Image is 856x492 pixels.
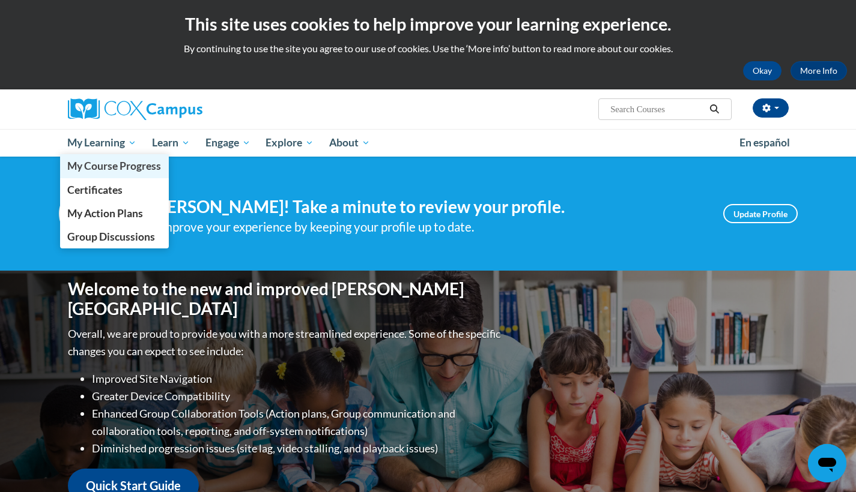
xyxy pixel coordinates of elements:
[67,160,161,172] span: My Course Progress
[67,230,155,243] span: Group Discussions
[68,98,296,120] a: Cox Campus
[92,370,503,388] li: Improved Site Navigation
[68,325,503,360] p: Overall, we are proud to provide you with a more streamlined experience. Some of the specific cha...
[144,129,198,157] a: Learn
[723,204,798,223] a: Update Profile
[9,12,847,36] h2: This site uses cookies to help improve your learning experience.
[258,129,321,157] a: Explore
[68,98,202,120] img: Cox Campus
[732,130,798,155] a: En español
[609,102,705,116] input: Search Courses
[198,129,258,157] a: Engage
[60,202,169,225] a: My Action Plans
[92,388,503,405] li: Greater Device Compatibility
[60,129,145,157] a: My Learning
[329,136,370,150] span: About
[266,136,314,150] span: Explore
[739,136,790,149] span: En español
[753,98,789,118] button: Account Settings
[152,136,190,150] span: Learn
[131,217,705,237] div: Help improve your experience by keeping your profile up to date.
[60,178,169,202] a: Certificates
[131,197,705,217] h4: Hi [PERSON_NAME]! Take a minute to review your profile.
[9,42,847,55] p: By continuing to use the site you agree to our use of cookies. Use the ‘More info’ button to read...
[68,279,503,319] h1: Welcome to the new and improved [PERSON_NAME][GEOGRAPHIC_DATA]
[808,444,846,482] iframe: Button to launch messaging window
[67,207,143,220] span: My Action Plans
[60,225,169,248] a: Group Discussions
[705,102,723,116] button: Search
[50,129,807,157] div: Main menu
[92,405,503,440] li: Enhanced Group Collaboration Tools (Action plans, Group communication and collaboration tools, re...
[92,440,503,457] li: Diminished progression issues (site lag, video stalling, and playback issues)
[321,129,378,157] a: About
[67,184,123,196] span: Certificates
[67,136,136,150] span: My Learning
[59,187,113,241] img: Profile Image
[743,61,782,80] button: Okay
[205,136,250,150] span: Engage
[60,154,169,178] a: My Course Progress
[791,61,847,80] a: More Info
